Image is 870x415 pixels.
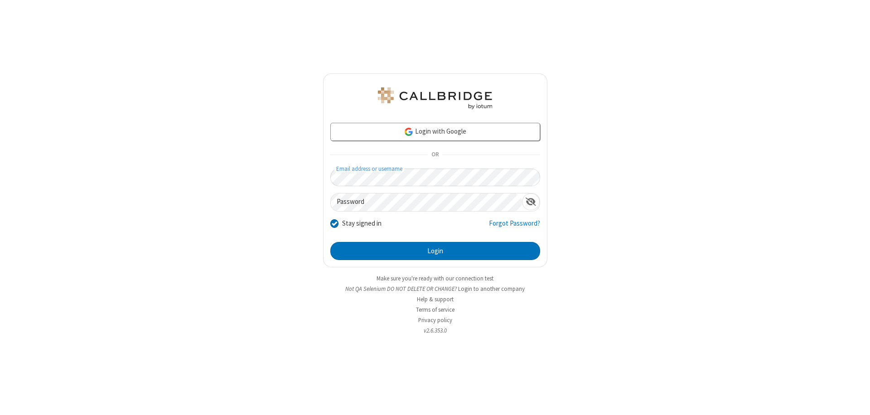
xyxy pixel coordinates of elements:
img: QA Selenium DO NOT DELETE OR CHANGE [376,87,494,109]
a: Make sure you're ready with our connection test [377,275,493,282]
a: Help & support [417,295,454,303]
input: Email address or username [330,169,540,186]
label: Stay signed in [342,218,382,229]
img: google-icon.png [404,127,414,137]
a: Terms of service [416,306,454,314]
span: OR [428,149,442,161]
button: Login [330,242,540,260]
a: Forgot Password? [489,218,540,236]
a: Login with Google [330,123,540,141]
input: Password [331,193,522,211]
button: Login to another company [458,285,525,293]
div: Show password [522,193,540,210]
li: v2.6.353.0 [323,326,547,335]
a: Privacy policy [418,316,452,324]
li: Not QA Selenium DO NOT DELETE OR CHANGE? [323,285,547,293]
